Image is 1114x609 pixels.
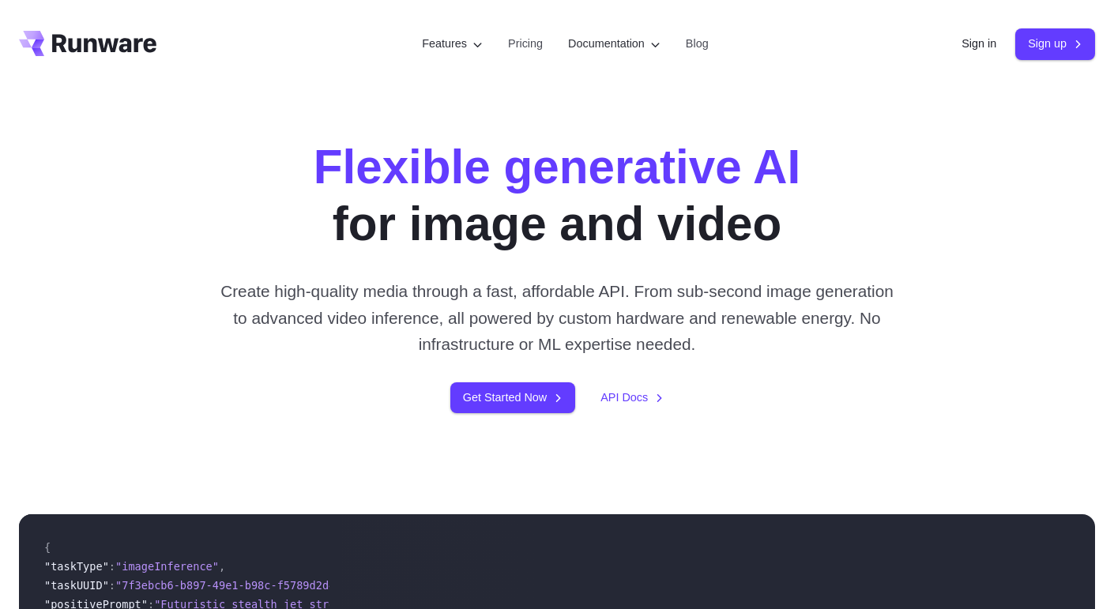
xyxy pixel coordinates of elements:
a: Pricing [508,35,543,53]
label: Features [422,35,483,53]
a: Sign in [962,35,996,53]
span: "7f3ebcb6-b897-49e1-b98c-f5789d2d40d7" [115,579,361,592]
span: "taskType" [44,560,109,573]
span: , [219,560,225,573]
strong: Flexible generative AI [314,141,801,194]
span: { [44,541,51,554]
p: Create high-quality media through a fast, affordable API. From sub-second image generation to adv... [213,278,901,357]
h1: for image and video [314,139,801,253]
span: : [109,579,115,592]
span: "imageInference" [115,560,219,573]
label: Documentation [568,35,660,53]
a: API Docs [600,389,664,407]
span: "taskUUID" [44,579,109,592]
span: : [109,560,115,573]
a: Blog [686,35,709,53]
a: Go to / [19,31,156,56]
a: Get Started Now [450,382,575,413]
a: Sign up [1015,28,1095,59]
